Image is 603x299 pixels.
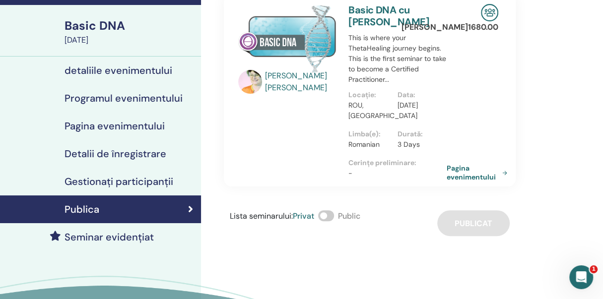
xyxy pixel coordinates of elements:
[590,265,598,273] span: 1
[65,231,154,243] h4: Seminar evidențiat
[481,4,498,21] img: In-Person Seminar
[293,211,314,221] span: Privat
[348,139,392,150] p: Romanian
[65,148,166,160] h4: Detalii de înregistrare
[65,203,99,215] h4: Publica
[65,34,195,46] div: [DATE]
[238,70,262,94] img: default.jpg
[398,129,441,139] p: Durată :
[65,92,183,104] h4: Programul evenimentului
[569,265,593,289] iframe: Intercom live chat
[447,164,511,181] a: Pagina evenimentului
[348,158,447,168] p: Cerințe preliminare :
[348,129,392,139] p: Limba(e) :
[65,64,172,76] h4: detaliile evenimentului
[402,21,498,33] p: [PERSON_NAME] 1680.00
[338,211,360,221] span: Public
[65,176,173,187] h4: Gestionați participanții
[348,168,447,179] p: -
[348,100,392,121] p: ROU, [GEOGRAPHIC_DATA]
[348,90,392,100] p: Locație :
[398,139,441,150] p: 3 Days
[348,33,447,85] p: This is where your ThetaHealing journey begins. This is the first seminar to take to become a Cer...
[348,3,429,28] a: Basic DNA cu [PERSON_NAME]
[65,120,165,132] h4: Pagina evenimentului
[65,17,195,34] div: Basic DNA
[398,90,441,100] p: Data :
[59,17,201,46] a: Basic DNA[DATE]
[398,100,441,111] p: [DATE]
[230,211,293,221] span: Lista seminarului :
[265,70,339,94] a: [PERSON_NAME] [PERSON_NAME]
[238,4,336,73] img: Basic DNA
